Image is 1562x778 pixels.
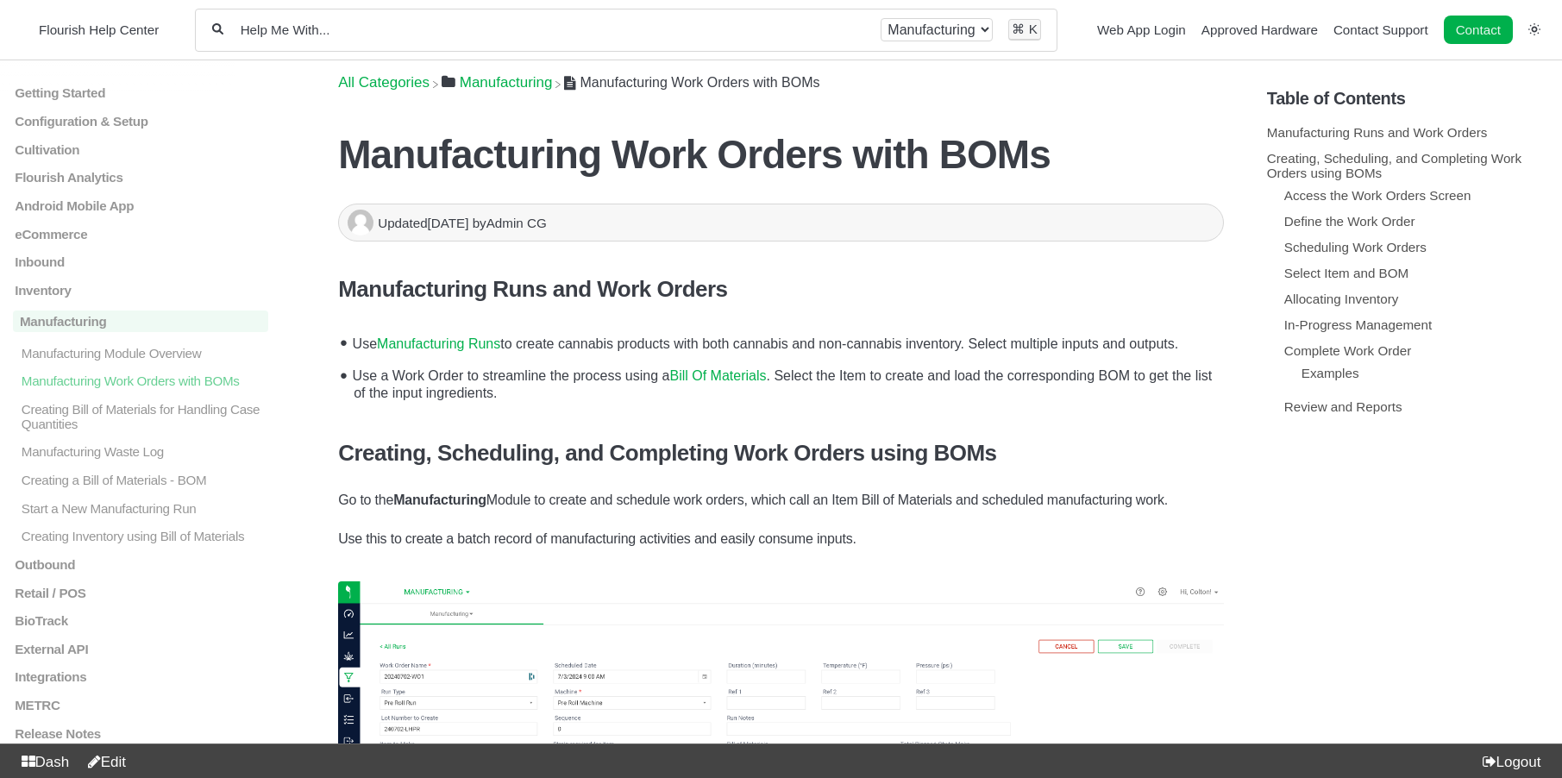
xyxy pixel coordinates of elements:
li: Use a Work Order to streamline the process using a . Select the Item to create and load the corre... [347,358,1224,406]
p: Go to the Module to create and schedule work orders, which call an Item Bill of Materials and sch... [338,489,1224,511]
a: Web App Login navigation item [1097,22,1186,37]
a: Retail / POS [13,585,268,599]
a: BioTrack [13,613,268,628]
a: Android Mobile App [13,198,268,213]
a: eCommerce [13,226,268,241]
a: Manufacturing [13,311,268,332]
li: Use to create cannabis products with both cannabis and non-cannabis inventory. Select multiple in... [347,325,1224,358]
a: Manufacturing Runs [377,336,500,351]
a: Creating Inventory using Bill of Materials [13,529,268,543]
a: Select Item and BOM [1284,266,1408,280]
p: Manufacturing Waste Log [20,444,268,459]
p: Manufacturing Module Overview [20,345,268,360]
span: All Categories [338,74,430,91]
p: Use this to create a batch record of manufacturing activities and easily consume inputs. [338,528,1224,550]
p: Start a New Manufacturing Run [20,501,268,516]
a: Release Notes [13,726,268,741]
a: Approved Hardware navigation item [1201,22,1318,37]
a: Cultivation [13,141,268,156]
a: Flourish Help Center [22,18,159,41]
a: Configuration & Setup [13,114,268,129]
a: Integrations [13,669,268,684]
a: Scheduling Work Orders [1284,240,1427,254]
a: Switch dark mode setting [1528,22,1540,36]
a: Define the Work Order [1284,214,1415,229]
a: Dash [14,754,69,770]
a: Manufacturing Waste Log [13,444,268,459]
p: Creating Inventory using Bill of Materials [20,529,268,543]
a: Allocating Inventory [1284,292,1399,306]
a: Getting Started [13,85,268,100]
a: Outbound [13,557,268,572]
kbd: ⌘ [1012,22,1025,36]
a: Flourish Analytics [13,170,268,185]
a: Complete Work Order [1284,343,1411,358]
span: Manufacturing Work Orders with BOMs [580,75,819,90]
input: Help Me With... [239,22,866,38]
h3: Manufacturing Runs and Work Orders [338,276,1224,303]
a: Access the Work Orders Screen [1284,188,1471,203]
a: Edit [80,754,126,770]
a: External API [13,642,268,656]
img: Flourish Help Center Logo [22,18,30,41]
a: METRC [13,698,268,712]
a: Contact [1444,16,1513,44]
strong: Manufacturing [393,493,486,507]
span: by [473,216,547,230]
a: Creating Bill of Materials for Handling Case Quantities [13,402,268,431]
h3: Creating, Scheduling, and Completing Work Orders using BOMs [338,440,1224,467]
kbd: K [1029,22,1038,36]
li: Contact desktop [1440,18,1517,42]
a: Manufacturing Runs and Work Orders [1267,125,1488,140]
span: Admin CG [486,216,547,230]
p: Creating Bill of Materials for Handling Case Quantities [20,402,268,431]
a: Bill Of Materials [669,368,766,383]
a: Manufacturing [442,74,552,91]
span: Updated [378,216,472,230]
a: Inbound [13,254,268,269]
a: Review and Reports [1284,399,1402,414]
a: Manufacturing Module Overview [13,345,268,360]
p: Manufacturing Work Orders with BOMs [20,373,268,388]
a: Contact Support navigation item [1333,22,1428,37]
h5: Table of Contents [1267,89,1549,109]
a: Breadcrumb link to All Categories [338,74,430,91]
a: Manufacturing Work Orders with BOMs [13,373,268,388]
a: Creating, Scheduling, and Completing Work Orders using BOMs [1267,151,1521,180]
a: Creating a Bill of Materials - BOM [13,473,268,487]
a: Start a New Manufacturing Run [13,501,268,516]
a: Inventory [13,283,268,298]
h1: Manufacturing Work Orders with BOMs [338,131,1224,178]
span: Flourish Help Center [39,22,159,37]
p: Creating a Bill of Materials - BOM [20,473,268,487]
time: [DATE] [428,216,469,230]
a: Examples [1302,366,1359,380]
img: Admin CG [348,210,373,235]
span: ​Manufacturing [460,74,553,91]
a: In-Progress Management [1284,317,1432,332]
